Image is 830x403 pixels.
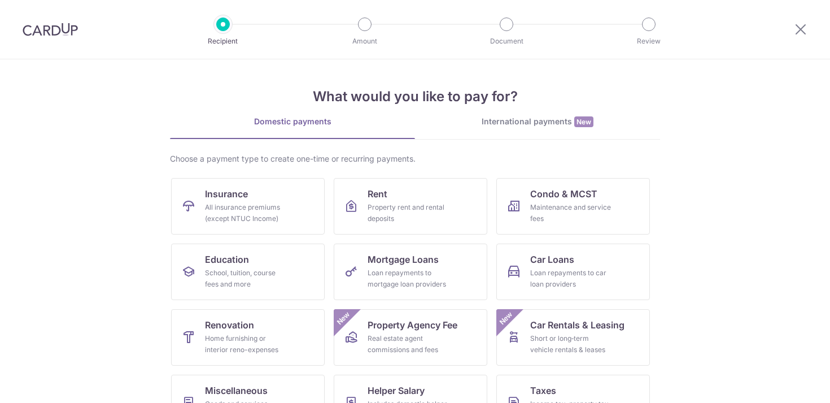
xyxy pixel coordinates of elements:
[496,244,650,300] a: Car LoansLoan repayments to car loan providers
[465,36,548,47] p: Document
[368,253,439,266] span: Mortgage Loans
[23,23,78,36] img: CardUp
[323,36,407,47] p: Amount
[368,202,449,224] div: Property rent and rental deposits
[497,309,516,328] span: New
[530,384,556,397] span: Taxes
[530,253,574,266] span: Car Loans
[170,86,660,107] h4: What would you like to pay for?
[607,36,691,47] p: Review
[171,244,325,300] a: EducationSchool, tuition, course fees and more
[496,178,650,235] a: Condo & MCSTMaintenance and service fees
[334,309,353,328] span: New
[205,253,249,266] span: Education
[170,153,660,164] div: Choose a payment type to create one-time or recurring payments.
[205,384,268,397] span: Miscellaneous
[368,333,449,356] div: Real estate agent commissions and fees
[530,318,624,332] span: Car Rentals & Leasing
[530,187,597,201] span: Condo & MCST
[205,333,286,356] div: Home furnishing or interior reno-expenses
[181,36,265,47] p: Recipient
[171,309,325,366] a: RenovationHome furnishing or interior reno-expenses
[205,202,286,224] div: All insurance premiums (except NTUC Income)
[170,116,415,127] div: Domestic payments
[757,369,819,397] iframe: Opens a widget where you can find more information
[530,333,611,356] div: Short or long‑term vehicle rentals & leases
[368,384,425,397] span: Helper Salary
[530,267,611,290] div: Loan repayments to car loan providers
[530,202,611,224] div: Maintenance and service fees
[368,318,457,332] span: Property Agency Fee
[496,309,650,366] a: Car Rentals & LeasingShort or long‑term vehicle rentals & leasesNew
[205,267,286,290] div: School, tuition, course fees and more
[334,309,487,366] a: Property Agency FeeReal estate agent commissions and feesNew
[415,116,660,128] div: International payments
[334,178,487,235] a: RentProperty rent and rental deposits
[334,244,487,300] a: Mortgage LoansLoan repayments to mortgage loan providers
[205,318,254,332] span: Renovation
[368,267,449,290] div: Loan repayments to mortgage loan providers
[205,187,248,201] span: Insurance
[368,187,387,201] span: Rent
[171,178,325,235] a: InsuranceAll insurance premiums (except NTUC Income)
[574,116,593,127] span: New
